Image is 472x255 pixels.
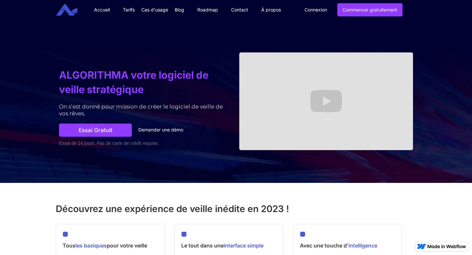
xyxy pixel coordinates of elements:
a: Commencer gratuitement [337,3,403,16]
span: intelligence [348,242,377,249]
span: les basiques [75,242,107,249]
div: Cas d'usage [141,7,168,13]
h1: ALGORITHMA votre logiciel de veille stratégique [59,68,233,97]
h2: Découvrez une expérience de veille inédite en 2023 ! [56,203,416,215]
span: interface simple [224,242,264,249]
a: Essai gratuit [59,124,132,137]
img: Made in Webflow [427,245,466,248]
iframe: Lancement officiel d'Algorithma [239,52,413,150]
a: Demander une démo [133,124,188,137]
a: Connexion [300,4,332,16]
div: On s’est donné pour mission de créer le logiciel de veille de vos rêves. [59,103,233,117]
h3: Avec une touche d’ [300,241,395,250]
h3: Le tout dans une [181,241,276,250]
div: Essai de 14 jours. Pas de carte de crédit requise. [59,140,233,147]
a: home [61,4,82,16]
h3: Tous pour votre veille [63,241,158,250]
